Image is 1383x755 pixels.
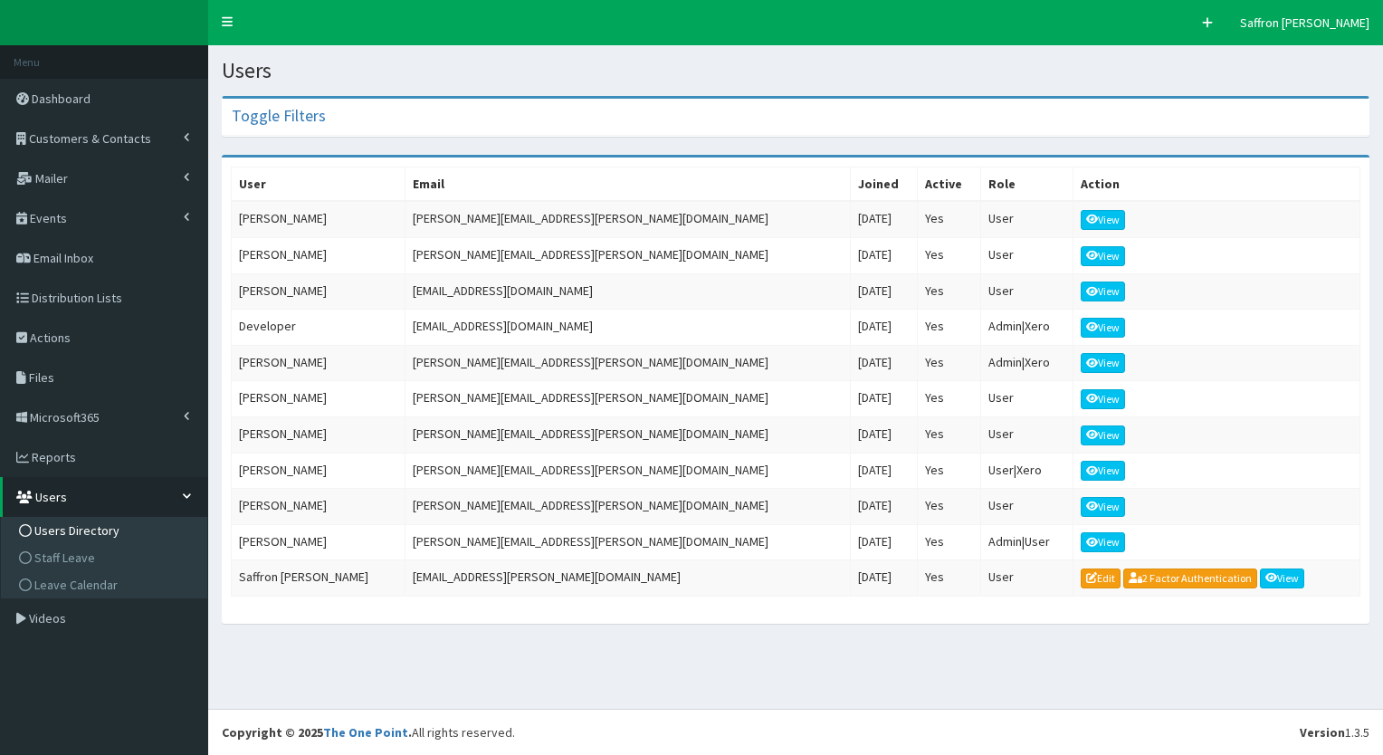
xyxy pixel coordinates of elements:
a: View [1260,569,1305,588]
td: User [980,237,1073,273]
td: Yes [918,560,981,597]
span: Dashboard [32,91,91,107]
td: [PERSON_NAME] [232,201,405,237]
td: [PERSON_NAME] [232,273,405,310]
td: User [980,381,1073,417]
span: Users Directory [34,522,119,539]
a: View [1081,425,1126,445]
td: [PERSON_NAME][EMAIL_ADDRESS][PERSON_NAME][DOMAIN_NAME] [405,201,850,237]
td: [PERSON_NAME] [232,453,405,489]
a: Staff Leave [5,544,207,571]
td: Yes [918,345,981,381]
a: Users Directory [5,517,207,544]
a: Edit [1081,569,1121,588]
b: Version [1300,724,1345,741]
span: Events [30,210,67,226]
td: [DATE] [850,237,917,273]
span: Actions [30,330,71,346]
td: Saffron [PERSON_NAME] [232,560,405,597]
td: [DATE] [850,381,917,417]
td: [DATE] [850,310,917,346]
span: Videos [29,610,66,626]
a: Leave Calendar [5,571,207,598]
td: [PERSON_NAME][EMAIL_ADDRESS][PERSON_NAME][DOMAIN_NAME] [405,416,850,453]
th: Active [918,167,981,202]
div: 1.3.5 [1300,723,1369,741]
td: [DATE] [850,201,917,237]
a: Toggle Filters [232,105,326,126]
a: View [1081,532,1126,552]
td: [PERSON_NAME] [232,416,405,453]
a: 2 Factor Authentication [1123,569,1257,588]
td: [EMAIL_ADDRESS][DOMAIN_NAME] [405,310,850,346]
span: Reports [32,449,76,465]
span: Leave Calendar [34,577,118,593]
td: Yes [918,524,981,560]
td: [DATE] [850,453,917,489]
td: User [980,416,1073,453]
td: [PERSON_NAME] [232,381,405,417]
td: Admin|Xero [980,310,1073,346]
span: Files [29,369,54,386]
td: [DATE] [850,489,917,525]
td: Developer [232,310,405,346]
span: Email Inbox [33,250,93,266]
th: Role [980,167,1073,202]
td: [EMAIL_ADDRESS][DOMAIN_NAME] [405,273,850,310]
td: Admin|User [980,524,1073,560]
td: [PERSON_NAME][EMAIL_ADDRESS][PERSON_NAME][DOMAIN_NAME] [405,524,850,560]
a: View [1081,210,1126,230]
td: Yes [918,201,981,237]
a: View [1081,282,1126,301]
span: Distribution Lists [32,290,122,306]
a: The One Point [323,724,408,741]
a: View [1081,246,1126,266]
td: Yes [918,310,981,346]
strong: Copyright © 2025 . [222,724,412,741]
span: Mailer [35,170,68,186]
td: [DATE] [850,560,917,597]
td: Yes [918,273,981,310]
td: [PERSON_NAME][EMAIL_ADDRESS][PERSON_NAME][DOMAIN_NAME] [405,489,850,525]
td: User [980,489,1073,525]
td: [PERSON_NAME][EMAIL_ADDRESS][PERSON_NAME][DOMAIN_NAME] [405,453,850,489]
a: View [1081,353,1126,373]
td: Yes [918,381,981,417]
td: User|Xero [980,453,1073,489]
th: Email [405,167,850,202]
td: Yes [918,453,981,489]
th: User [232,167,405,202]
td: User [980,201,1073,237]
h1: Users [222,59,1369,82]
a: View [1081,461,1126,481]
span: Users [35,489,67,505]
span: Customers & Contacts [29,130,151,147]
td: [PERSON_NAME][EMAIL_ADDRESS][PERSON_NAME][DOMAIN_NAME] [405,237,850,273]
span: Saffron [PERSON_NAME] [1240,14,1369,31]
td: Admin|Xero [980,345,1073,381]
a: View [1081,318,1126,338]
td: [PERSON_NAME][EMAIL_ADDRESS][PERSON_NAME][DOMAIN_NAME] [405,345,850,381]
td: User [980,560,1073,597]
footer: All rights reserved. [208,709,1383,755]
span: Microsoft365 [30,409,100,425]
td: Yes [918,237,981,273]
a: View [1081,389,1126,409]
td: [PERSON_NAME] [232,237,405,273]
td: [PERSON_NAME] [232,489,405,525]
td: [PERSON_NAME] [232,345,405,381]
td: [PERSON_NAME] [232,524,405,560]
th: Joined [850,167,917,202]
td: Yes [918,489,981,525]
a: View [1081,497,1126,517]
td: [DATE] [850,416,917,453]
td: [DATE] [850,345,917,381]
span: Staff Leave [34,550,95,566]
td: [PERSON_NAME][EMAIL_ADDRESS][PERSON_NAME][DOMAIN_NAME] [405,381,850,417]
td: [DATE] [850,524,917,560]
td: [DATE] [850,273,917,310]
td: User [980,273,1073,310]
td: Yes [918,416,981,453]
td: [EMAIL_ADDRESS][PERSON_NAME][DOMAIN_NAME] [405,560,850,597]
th: Action [1073,167,1359,202]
